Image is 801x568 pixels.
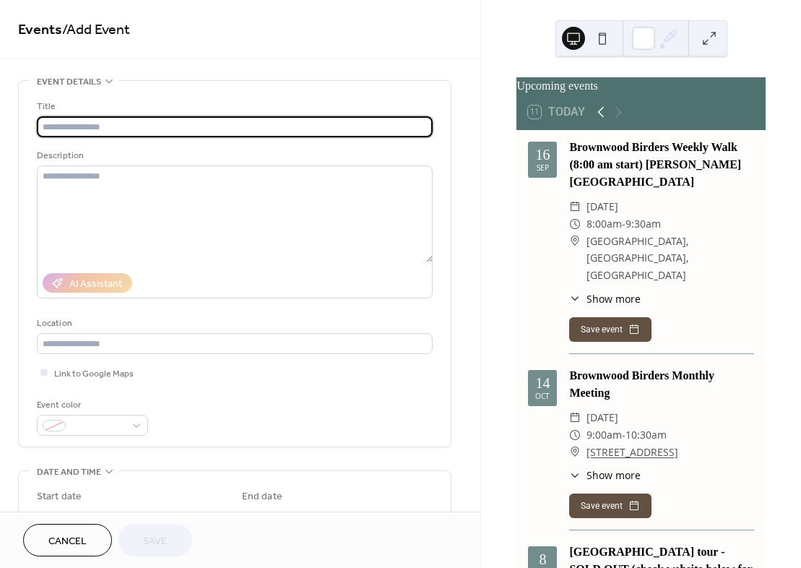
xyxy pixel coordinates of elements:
[622,426,625,444] span: -
[18,16,62,44] a: Events
[569,233,581,250] div: ​
[516,77,766,95] div: Upcoming events
[569,444,581,461] div: ​
[569,426,581,444] div: ​
[569,198,581,215] div: ​
[37,489,82,504] div: Start date
[48,534,87,549] span: Cancel
[37,508,56,523] span: Date
[625,215,661,233] span: 9:30am
[569,215,581,233] div: ​
[242,508,261,523] span: Date
[569,468,641,483] button: ​Show more
[54,366,134,382] span: Link to Google Maps
[569,139,754,191] div: Brownwood Birders Weekly Walk (8:00 am start) [PERSON_NAME][GEOGRAPHIC_DATA]
[586,468,641,483] span: Show more
[569,468,581,483] div: ​
[586,291,641,306] span: Show more
[37,397,145,413] div: Event color
[242,489,282,504] div: End date
[347,508,367,523] span: Time
[37,99,430,114] div: Title
[586,198,618,215] span: [DATE]
[535,147,550,162] div: 16
[62,16,130,44] span: / Add Event
[586,215,622,233] span: 8:00am
[535,376,550,390] div: 14
[569,409,581,426] div: ​
[586,444,678,461] a: [STREET_ADDRESS]
[142,508,162,523] span: Time
[569,291,581,306] div: ​
[622,215,625,233] span: -
[37,316,430,331] div: Location
[586,426,622,444] span: 9:00am
[539,552,546,567] div: 8
[625,426,667,444] span: 10:30am
[569,494,651,518] button: Save event
[569,367,754,402] div: Brownwood Birders Monthly Meeting
[569,317,651,342] button: Save event
[535,393,550,400] div: Oct
[23,524,112,556] button: Cancel
[569,291,641,306] button: ​Show more
[37,74,101,90] span: Event details
[586,409,618,426] span: [DATE]
[586,233,754,284] span: [GEOGRAPHIC_DATA], [GEOGRAPHIC_DATA], [GEOGRAPHIC_DATA]
[537,165,549,172] div: Sep
[37,465,101,480] span: Date and time
[37,148,430,163] div: Description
